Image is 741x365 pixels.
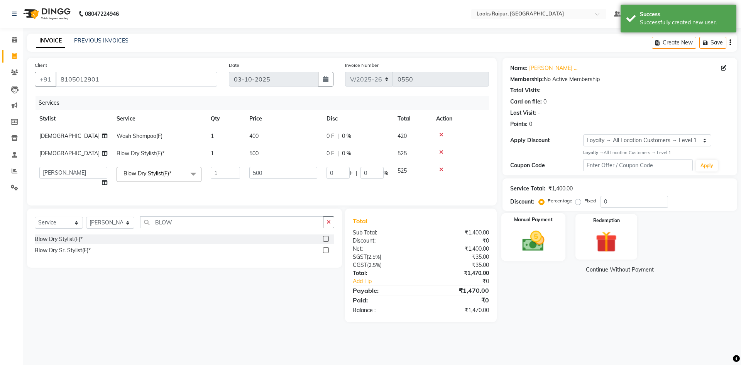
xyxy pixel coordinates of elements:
[384,169,388,177] span: %
[327,149,334,158] span: 0 F
[421,229,494,237] div: ₹1,400.00
[510,64,528,72] div: Name:
[35,62,47,69] label: Client
[510,198,534,206] div: Discount:
[421,237,494,245] div: ₹0
[510,75,729,83] div: No Active Membership
[347,269,421,277] div: Total:
[353,217,370,225] span: Total
[347,295,421,305] div: Paid:
[510,75,544,83] div: Membership:
[421,245,494,253] div: ₹1,400.00
[337,149,339,158] span: |
[421,295,494,305] div: ₹0
[322,110,393,127] th: Disc
[421,261,494,269] div: ₹35.00
[548,197,572,204] label: Percentage
[421,306,494,314] div: ₹1,470.00
[35,235,83,243] div: Blow Dry Stylist(F)*
[431,110,489,127] th: Action
[347,237,421,245] div: Discount:
[347,286,421,295] div: Payable:
[510,109,536,117] div: Last Visit:
[584,197,596,204] label: Fixed
[117,150,164,157] span: Blow Dry Stylist(F)*
[398,167,407,174] span: 525
[35,72,56,87] button: +91
[652,37,696,49] button: Create New
[353,253,367,260] span: SGST
[337,132,339,140] span: |
[36,96,495,110] div: Services
[327,132,334,140] span: 0 F
[514,216,553,224] label: Manual Payment
[245,110,322,127] th: Price
[368,254,380,260] span: 2.5%
[211,132,214,139] span: 1
[583,149,729,156] div: All Location Customers → Level 1
[74,37,129,44] a: PREVIOUS INVOICES
[583,150,604,155] strong: Loyalty →
[347,229,421,237] div: Sub Total:
[421,286,494,295] div: ₹1,470.00
[393,110,431,127] th: Total
[249,132,259,139] span: 400
[696,160,718,171] button: Apply
[369,262,380,268] span: 2.5%
[353,261,367,268] span: CGST
[538,109,540,117] div: -
[36,34,65,48] a: INVOICE
[347,261,421,269] div: ( )
[510,98,542,106] div: Card on file:
[112,110,206,127] th: Service
[593,217,620,224] label: Redemption
[206,110,245,127] th: Qty
[347,245,421,253] div: Net:
[249,150,259,157] span: 500
[589,229,624,255] img: _gift.svg
[347,253,421,261] div: ( )
[640,19,731,27] div: Successfully created new user.
[398,150,407,157] span: 525
[347,277,433,285] a: Add Tip
[510,87,541,95] div: Total Visits:
[140,216,323,228] input: Search or Scan
[345,62,379,69] label: Invoice Number
[510,185,545,193] div: Service Total:
[117,132,162,139] span: Wash Shampoo(F)
[398,132,407,139] span: 420
[510,120,528,128] div: Points:
[640,10,731,19] div: Success
[171,170,175,177] a: x
[39,132,100,139] span: [DEMOGRAPHIC_DATA]
[85,3,119,25] b: 08047224946
[56,72,217,87] input: Search by Name/Mobile/Email/Code
[504,266,736,274] a: Continue Without Payment
[515,228,551,254] img: _cash.svg
[433,277,494,285] div: ₹0
[350,169,353,177] span: F
[421,269,494,277] div: ₹1,470.00
[35,110,112,127] th: Stylist
[583,159,693,171] input: Enter Offer / Coupon Code
[229,62,239,69] label: Date
[699,37,726,49] button: Save
[347,306,421,314] div: Balance :
[543,98,546,106] div: 0
[39,150,100,157] span: [DEMOGRAPHIC_DATA]
[123,170,171,177] span: Blow Dry Stylist(F)*
[529,120,532,128] div: 0
[20,3,73,25] img: logo
[35,246,91,255] div: Blow Dry Sr. Stylist(F)*
[529,64,577,72] a: [PERSON_NAME] ...
[510,161,583,170] div: Coupon Code
[548,185,573,193] div: ₹1,400.00
[421,253,494,261] div: ₹35.00
[510,136,583,144] div: Apply Discount
[356,169,357,177] span: |
[342,149,351,158] span: 0 %
[211,150,214,157] span: 1
[342,132,351,140] span: 0 %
